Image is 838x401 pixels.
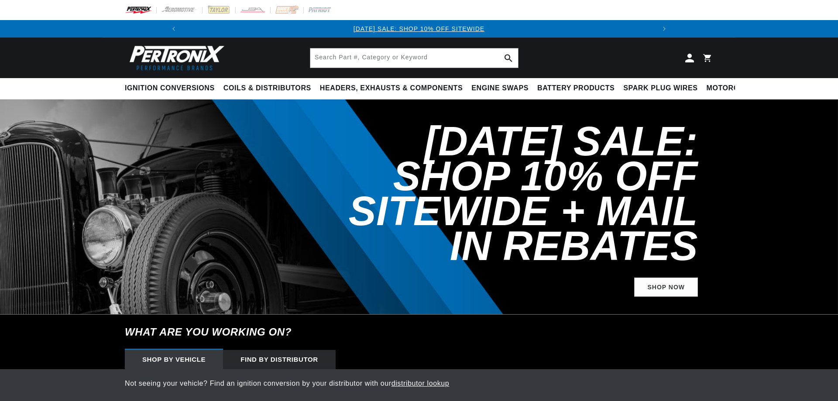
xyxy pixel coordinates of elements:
h6: What are you working on? [103,315,735,350]
input: Search Part #, Category or Keyword [310,48,518,68]
summary: Headers, Exhausts & Components [316,78,467,99]
p: Not seeing your vehicle? Find an ignition conversion by your distributor with our [125,378,713,389]
div: Find by Distributor [223,350,336,369]
span: Motorcycle [707,84,759,93]
a: [DATE] SALE: SHOP 10% OFF SITEWIDE [354,25,484,32]
summary: Spark Plug Wires [619,78,702,99]
div: Announcement [182,24,656,34]
summary: Engine Swaps [467,78,533,99]
button: Translation missing: en.sections.announcements.previous_announcement [165,20,182,38]
img: Pertronix [125,43,225,73]
h2: [DATE] SALE: SHOP 10% OFF SITEWIDE + MAIL IN REBATES [325,124,698,264]
summary: Battery Products [533,78,619,99]
summary: Ignition Conversions [125,78,219,99]
a: Shop Now [634,278,698,297]
summary: Motorcycle [702,78,763,99]
div: 1 of 3 [182,24,656,34]
slideshow-component: Translation missing: en.sections.announcements.announcement_bar [103,20,735,38]
button: Translation missing: en.sections.announcements.next_announcement [656,20,673,38]
span: Coils & Distributors [223,84,311,93]
summary: Coils & Distributors [219,78,316,99]
button: Search Part #, Category or Keyword [499,48,518,68]
span: Engine Swaps [471,84,529,93]
span: Spark Plug Wires [623,84,697,93]
div: Shop by vehicle [125,350,223,369]
span: Ignition Conversions [125,84,215,93]
span: Battery Products [537,84,615,93]
span: Headers, Exhausts & Components [320,84,463,93]
a: distributor lookup [392,380,450,387]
